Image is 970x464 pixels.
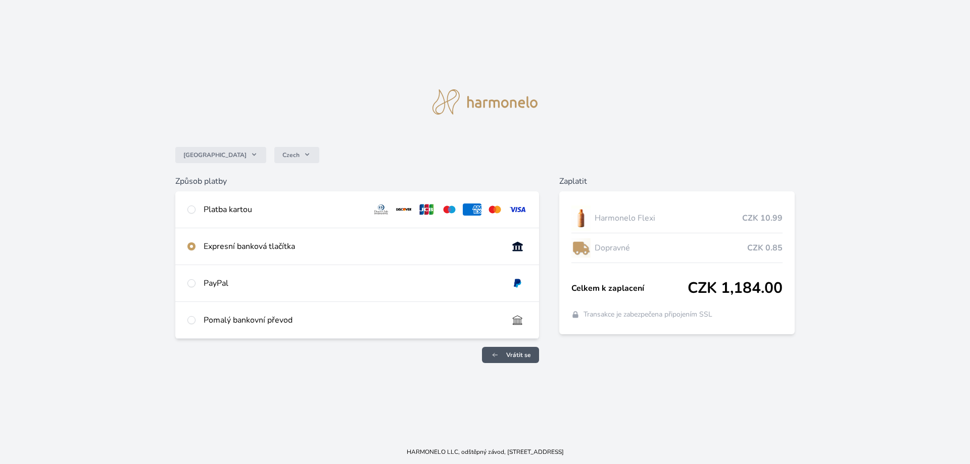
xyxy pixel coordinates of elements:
[742,212,783,224] span: CZK 10.99
[508,240,527,252] img: onlineBanking_CZ.svg
[274,147,319,163] button: Czech
[204,314,500,326] div: Pomalý bankovní převod
[595,212,743,224] span: Harmonelo Flexi
[508,277,527,289] img: paypal.svg
[571,205,591,231] img: CLEAN_FLEXI_se_stinem_x-hi_(1)-lo.jpg
[175,147,266,163] button: [GEOGRAPHIC_DATA]
[584,310,712,320] span: Transakce je zabezpečena připojením SSL
[595,242,748,254] span: Dopravné
[183,151,247,159] span: [GEOGRAPHIC_DATA]
[417,203,436,216] img: jcb.svg
[440,203,459,216] img: maestro.svg
[175,175,539,187] h6: Způsob platby
[282,151,300,159] span: Czech
[571,282,688,294] span: Celkem k zaplacení
[204,203,364,216] div: Platba kartou
[688,279,783,297] span: CZK 1,184.00
[559,175,795,187] h6: Zaplatit
[482,347,539,363] a: Vrátit se
[508,203,527,216] img: visa.svg
[372,203,391,216] img: diners.svg
[432,89,538,115] img: logo.svg
[395,203,413,216] img: discover.svg
[204,277,500,289] div: PayPal
[747,242,783,254] span: CZK 0.85
[571,235,591,261] img: delivery-lo.png
[506,351,531,359] span: Vrátit se
[204,240,500,252] div: Expresní banková tlačítka
[463,203,481,216] img: amex.svg
[486,203,504,216] img: mc.svg
[508,314,527,326] img: bankTransfer_IBAN.svg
